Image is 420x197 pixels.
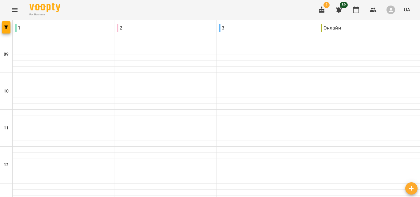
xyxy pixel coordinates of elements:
span: 1 [323,2,330,8]
img: Voopty Logo [30,3,60,12]
p: Онлайн [321,24,341,32]
button: UA [401,4,413,15]
span: UA [404,6,410,13]
h6: 11 [4,125,9,132]
button: Menu [7,2,22,17]
span: 89 [340,2,348,8]
span: For Business [30,13,60,17]
p: 1 [15,24,21,32]
h6: 10 [4,88,9,95]
p: 2 [117,24,122,32]
p: 3 [219,24,224,32]
button: Створити урок [405,182,418,195]
h6: 12 [4,162,9,168]
h6: 09 [4,51,9,58]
